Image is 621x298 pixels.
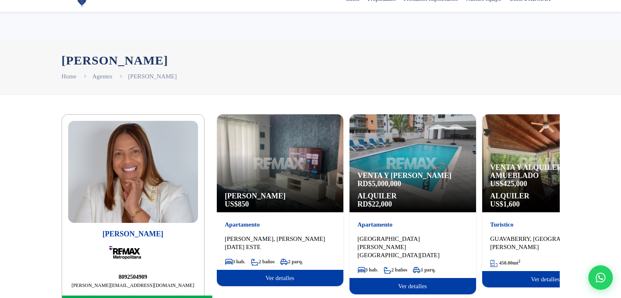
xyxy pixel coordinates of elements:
span: 850 [238,200,249,208]
span: [GEOGRAPHIC_DATA][PERSON_NAME][GEOGRAPHIC_DATA][DATE] [358,236,440,258]
span: [PERSON_NAME] [225,192,335,200]
span: Ver detalles [217,270,343,286]
img: Aida Franco [68,121,198,223]
span: RD$ [358,200,392,208]
span: US$ [490,180,528,188]
span: US$ [490,200,520,208]
span: mt [490,260,521,266]
span: Venta y alquiler amueblado [490,163,601,180]
li: [PERSON_NAME] [128,71,177,82]
span: 2 parq. [280,259,303,265]
span: GUAVABERRY, [GEOGRAPHIC_DATA][PERSON_NAME] [490,236,596,250]
p: Apartamento [225,220,335,229]
span: Venta y [PERSON_NAME] [358,171,468,180]
sup: 2 [519,259,521,263]
span: 3 hab. [358,267,378,273]
span: 2 baños [384,267,407,273]
span: Alquiler [358,192,468,200]
span: 1 parq. [413,267,435,273]
a: Home [62,73,77,80]
span: Ver detalles [482,271,609,287]
span: Ver detalles [349,278,476,294]
a: Agentes [92,73,112,80]
span: 2 baños [251,259,275,265]
span: US$ [225,200,249,208]
span: 450.00 [499,260,513,266]
span: RD$ [358,180,401,188]
span: Alquiler [490,192,601,200]
p: Turistico [490,220,601,229]
p: [PERSON_NAME] [68,229,198,239]
span: [PERSON_NAME], [PERSON_NAME][DATE] ESTE [225,236,325,250]
span: 1,600 [503,200,520,208]
img: Remax Metropolitana [109,239,158,266]
p: Apartamento [358,220,468,229]
a: [PERSON_NAME][EMAIL_ADDRESS][DOMAIN_NAME] [68,281,198,289]
div: 3 / 16 [482,114,609,287]
span: 425,000 [503,180,528,188]
h1: [PERSON_NAME] [62,53,560,67]
div: 1 / 16 [217,114,343,286]
a: 8092504909 [68,273,198,281]
span: 3 hab. [225,259,245,265]
a: Venta y [PERSON_NAME] RD$5,000,000 Alquiler RD$22,000 Apartamento [GEOGRAPHIC_DATA][PERSON_NAME][... [349,114,476,294]
a: [PERSON_NAME] US$850 Apartamento [PERSON_NAME], [PERSON_NAME][DATE] ESTE 3 hab. 2 baños 2 parq. V... [217,114,343,286]
span: 22,000 [372,200,392,208]
a: Venta y alquiler amueblado US$425,000 Alquiler US$1,600 Turistico GUAVABERRY, [GEOGRAPHIC_DATA][P... [482,114,609,287]
div: 2 / 16 [349,114,476,294]
span: 5,000,000 [372,180,401,188]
